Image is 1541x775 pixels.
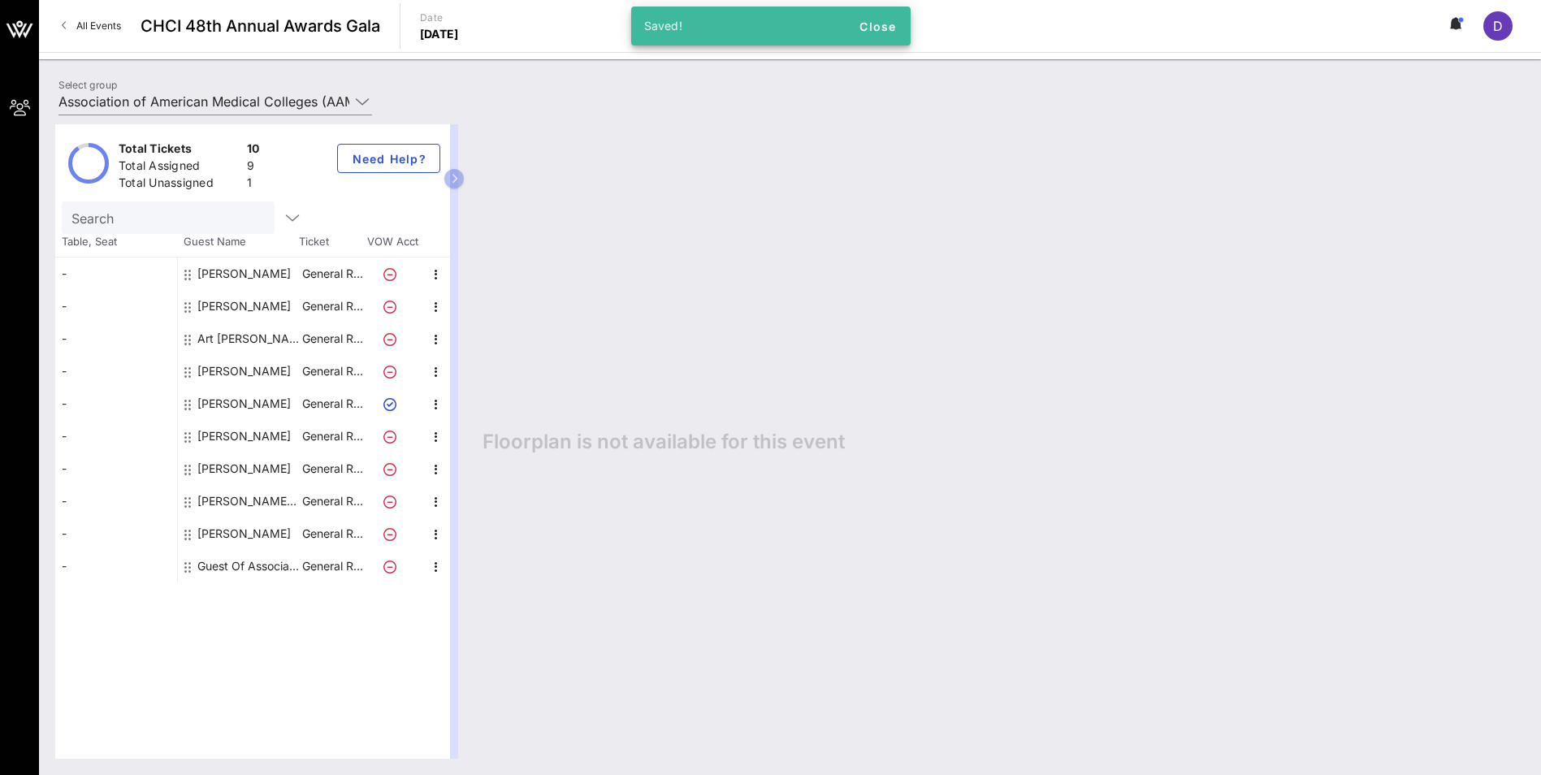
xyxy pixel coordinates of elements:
[197,452,291,485] div: Everado Cobos
[55,420,177,452] div: -
[300,323,365,355] p: General R…
[300,355,365,387] p: General R…
[197,420,291,452] div: Debora Silva
[119,175,240,195] div: Total Unassigned
[300,290,365,323] p: General R…
[55,234,177,250] span: Table, Seat
[55,387,177,420] div: -
[420,26,459,42] p: [DATE]
[644,19,683,32] span: Saved!
[55,323,177,355] div: -
[247,175,260,195] div: 1
[55,517,177,550] div: -
[141,14,380,38] span: CHCI 48th Annual Awards Gala
[337,144,440,173] button: Need Help?
[197,550,300,582] div: Guest Of Association of American Medical Colleges (AAMC)
[1493,18,1503,34] span: D
[300,452,365,485] p: General R…
[55,550,177,582] div: -
[197,517,291,550] div: Olga Rodriguez
[177,234,299,250] span: Guest Name
[55,485,177,517] div: -
[300,485,365,517] p: General R…
[300,517,365,550] p: General R…
[55,355,177,387] div: -
[300,258,365,290] p: General R…
[300,387,365,420] p: General R…
[300,420,365,452] p: General R…
[420,10,459,26] p: Date
[52,13,131,39] a: All Events
[197,355,291,387] div: Carmen Green
[197,387,291,420] div: Danielle P. Turnipseed
[119,141,240,161] div: Total Tickets
[1483,11,1513,41] div: D
[483,430,845,454] span: Floorplan is not available for this event
[247,141,260,161] div: 10
[351,152,426,166] span: Need Help?
[197,485,300,517] div: Norma Poll-Hunter
[852,11,904,41] button: Close
[300,550,365,582] p: General R…
[197,323,300,355] div: Art Gomez Association of American Medical Colleges (AAMC)
[299,234,364,250] span: Ticket
[55,258,177,290] div: -
[76,19,121,32] span: All Events
[119,158,240,178] div: Total Assigned
[364,234,421,250] span: VOW Acct
[55,290,177,323] div: -
[247,158,260,178] div: 9
[55,452,177,485] div: -
[197,258,291,290] div: Alison Whelan
[58,79,117,91] label: Select group
[859,19,898,33] span: Close
[197,290,291,323] div: Andrea Price-Carter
